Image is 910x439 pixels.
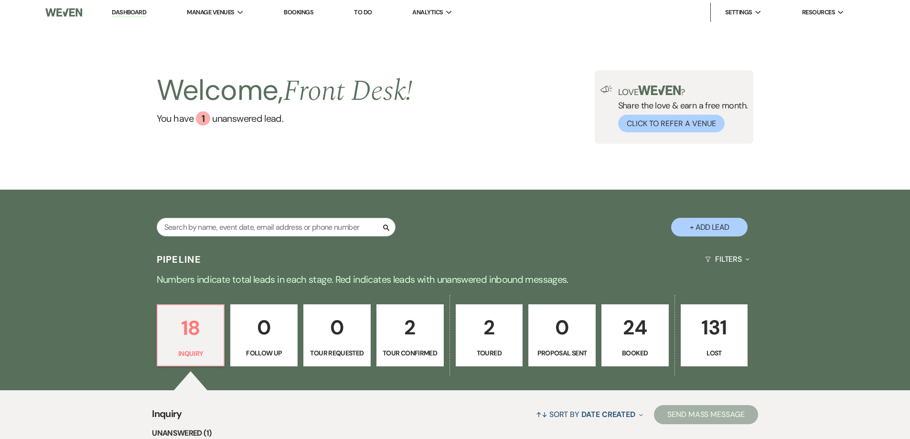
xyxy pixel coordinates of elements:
[687,311,742,343] p: 131
[412,8,443,17] span: Analytics
[187,8,234,17] span: Manage Venues
[681,304,748,366] a: 131Lost
[535,311,589,343] p: 0
[608,348,663,358] p: Booked
[303,304,371,366] a: 0Tour Requested
[157,253,202,266] h3: Pipeline
[230,304,298,366] a: 0Follow Up
[802,8,835,17] span: Resources
[687,348,742,358] p: Lost
[236,348,291,358] p: Follow Up
[163,348,218,359] p: Inquiry
[45,2,82,22] img: Weven Logo
[612,86,748,132] div: Share the love & earn a free month.
[236,311,291,343] p: 0
[376,304,444,366] a: 2Tour Confirmed
[383,311,438,343] p: 2
[462,348,517,358] p: Toured
[283,69,413,113] span: Front Desk !
[157,304,225,366] a: 18Inquiry
[528,304,596,366] a: 0Proposal Sent
[284,8,313,16] a: Bookings
[701,246,753,272] button: Filters
[112,8,146,17] a: Dashboard
[157,70,413,111] h2: Welcome,
[152,407,182,427] span: Inquiry
[600,86,612,93] img: loud-speaker-illustration.svg
[157,218,396,236] input: Search by name, event date, email address or phone number
[310,348,364,358] p: Tour Requested
[608,311,663,343] p: 24
[618,115,725,132] button: Click to Refer a Venue
[671,218,748,236] button: + Add Lead
[654,405,758,424] button: Send Mass Message
[310,311,364,343] p: 0
[383,348,438,358] p: Tour Confirmed
[462,311,517,343] p: 2
[196,111,210,126] div: 1
[157,111,413,126] a: You have 1 unanswered lead.
[532,402,647,427] button: Sort By Date Created
[581,409,635,419] span: Date Created
[638,86,681,95] img: weven-logo-green.svg
[536,409,547,419] span: ↑↓
[535,348,589,358] p: Proposal Sent
[354,8,372,16] a: To Do
[163,312,218,344] p: 18
[111,272,799,287] p: Numbers indicate total leads in each stage. Red indicates leads with unanswered inbound messages.
[456,304,523,366] a: 2Toured
[725,8,752,17] span: Settings
[601,304,669,366] a: 24Booked
[618,86,748,96] p: Love ?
